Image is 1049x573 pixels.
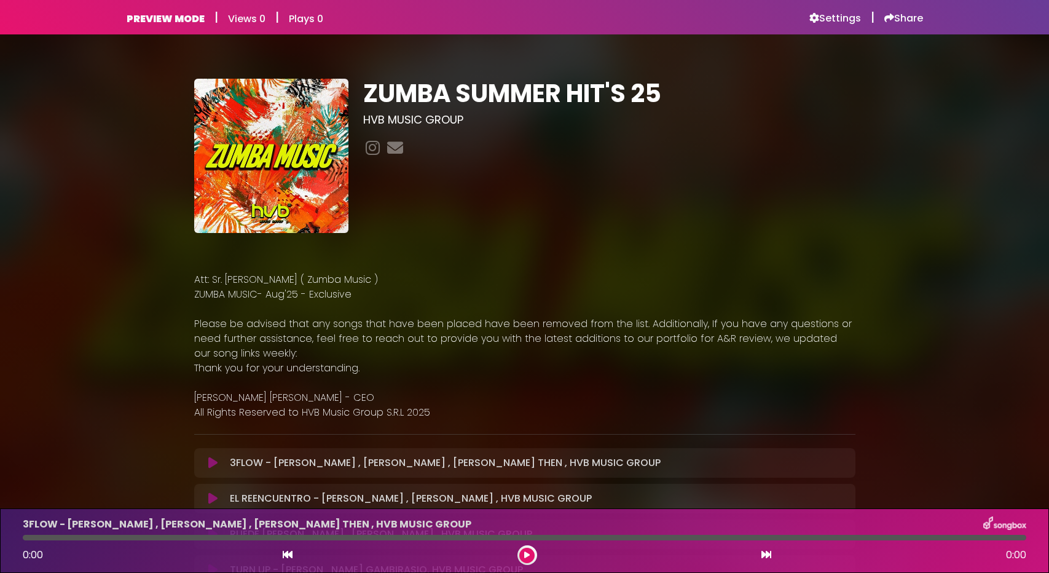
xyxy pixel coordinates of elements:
h6: Plays 0 [289,13,323,25]
h5: | [214,10,218,25]
h6: PREVIEW MODE [127,13,205,25]
p: 3FLOW - [PERSON_NAME] , [PERSON_NAME] , [PERSON_NAME] THEN , HVB MUSIC GROUP [230,456,661,470]
p: Please be advised that any songs that have been placed have been removed from the list. Additiona... [194,317,855,361]
span: 0:00 [1006,548,1026,563]
p: Thank you for your understanding. [194,361,855,376]
h3: HVB MUSIC GROUP [363,113,855,127]
p: 3FLOW - [PERSON_NAME] , [PERSON_NAME] , [PERSON_NAME] THEN , HVB MUSIC GROUP [23,517,471,532]
p: [PERSON_NAME] [PERSON_NAME] - CEO [194,390,855,405]
a: Settings [809,12,861,25]
span: 0:00 [23,548,43,562]
h1: ZUMBA SUMMER HIT'S 25 [363,79,855,108]
p: All Rights Reserved to HVB Music Group S.R.L 2025 [194,405,855,420]
p: Att: Sr. [PERSON_NAME] ( Zumba Music ) [194,272,855,287]
p: ZUMBA MUSIC- Aug'25 - Exclusive [194,287,855,302]
h5: | [275,10,279,25]
h6: Views 0 [228,13,265,25]
a: Share [884,12,923,25]
p: EL REENCUENTRO - [PERSON_NAME] , [PERSON_NAME] , HVB MUSIC GROUP [230,491,592,506]
img: songbox-logo-white.png [983,516,1026,532]
img: VDznpoCpTli22eraBbZr [194,79,348,233]
h5: | [871,10,874,25]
